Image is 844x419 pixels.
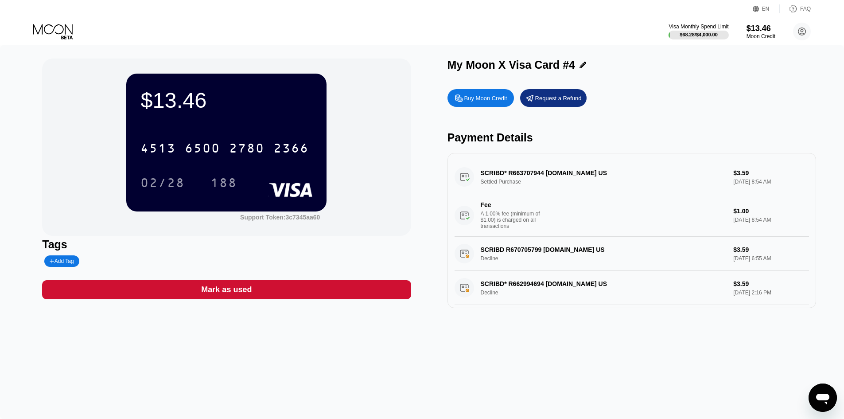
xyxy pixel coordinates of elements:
[185,142,220,157] div: 6500
[747,33,775,39] div: Moon Credit
[135,137,314,159] div: 4513650027802366
[762,6,770,12] div: EN
[140,142,176,157] div: 4513
[669,23,728,39] div: Visa Monthly Spend Limit$68.28/$4,000.00
[669,23,728,30] div: Visa Monthly Spend Limit
[520,89,587,107] div: Request a Refund
[447,131,816,144] div: Payment Details
[42,238,411,251] div: Tags
[204,172,244,194] div: 188
[680,32,718,37] div: $68.28 / $4,000.00
[447,89,514,107] div: Buy Moon Credit
[733,208,809,215] div: $1.00
[134,172,191,194] div: 02/28
[747,24,775,33] div: $13.46
[201,285,252,295] div: Mark as used
[800,6,811,12] div: FAQ
[140,88,312,113] div: $13.46
[240,214,320,221] div: Support Token: 3c7345aa60
[481,211,547,229] div: A 1.00% fee (minimum of $1.00) is charged on all transactions
[733,217,809,223] div: [DATE] 8:54 AM
[747,24,775,39] div: $13.46Moon Credit
[44,255,79,267] div: Add Tag
[780,4,811,13] div: FAQ
[210,177,237,191] div: 188
[140,177,185,191] div: 02/28
[455,194,809,237] div: FeeA 1.00% fee (minimum of $1.00) is charged on all transactions$1.00[DATE] 8:54 AM
[535,94,582,102] div: Request a Refund
[753,4,780,13] div: EN
[809,384,837,412] iframe: Button to launch messaging window
[481,201,543,208] div: Fee
[42,280,411,299] div: Mark as used
[273,142,309,157] div: 2366
[229,142,264,157] div: 2780
[464,94,507,102] div: Buy Moon Credit
[50,258,74,264] div: Add Tag
[240,214,320,221] div: Support Token:3c7345aa60
[447,59,576,71] div: My Moon X Visa Card #4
